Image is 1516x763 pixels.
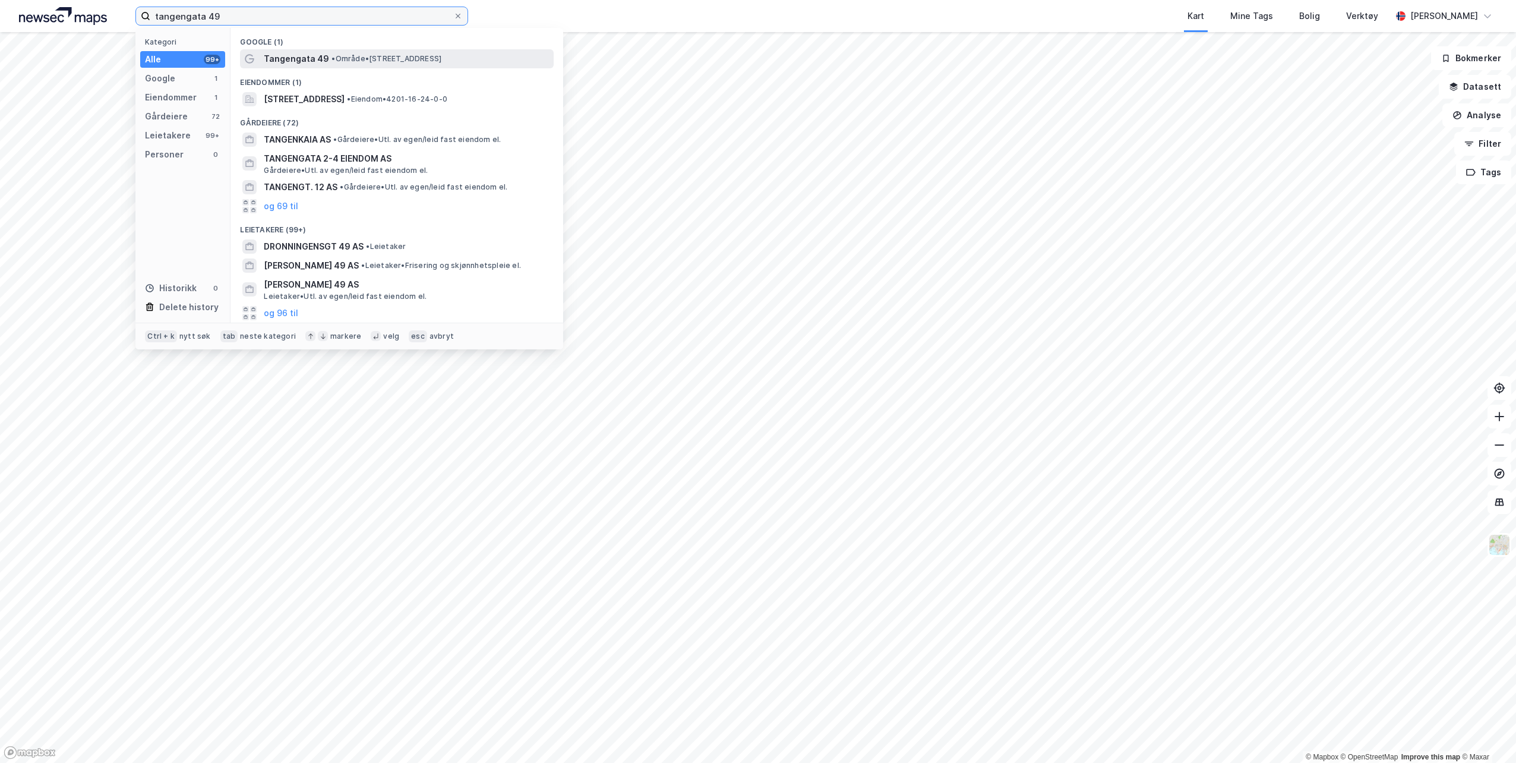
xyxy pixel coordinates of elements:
[264,92,345,106] span: [STREET_ADDRESS]
[145,330,177,342] div: Ctrl + k
[230,28,563,49] div: Google (1)
[409,330,427,342] div: esc
[145,128,191,143] div: Leietakere
[331,54,335,63] span: •
[145,109,188,124] div: Gårdeiere
[361,261,365,270] span: •
[204,55,220,64] div: 99+
[211,283,220,293] div: 0
[264,199,298,213] button: og 69 til
[1488,534,1511,556] img: Z
[220,330,238,342] div: tab
[1410,9,1478,23] div: [PERSON_NAME]
[361,261,521,270] span: Leietaker • Frisering og skjønnhetspleie el.
[1457,706,1516,763] iframe: Chat Widget
[1187,9,1204,23] div: Kart
[331,54,441,64] span: Område • [STREET_ADDRESS]
[240,332,296,341] div: neste kategori
[264,52,329,66] span: Tangengata 49
[211,112,220,121] div: 72
[347,94,447,104] span: Eiendom • 4201-16-24-0-0
[150,7,453,25] input: Søk på adresse, matrikkel, gårdeiere, leietakere eller personer
[264,258,359,273] span: [PERSON_NAME] 49 AS
[429,332,454,341] div: avbryt
[145,71,175,86] div: Google
[333,135,501,144] span: Gårdeiere • Utl. av egen/leid fast eiendom el.
[330,332,361,341] div: markere
[211,93,220,102] div: 1
[1439,75,1511,99] button: Datasett
[264,180,337,194] span: TANGENGT. 12 AS
[145,37,225,46] div: Kategori
[145,147,184,162] div: Personer
[145,281,197,295] div: Historikk
[264,152,549,166] span: TANGENGATA 2-4 EIENDOM AS
[211,74,220,83] div: 1
[333,135,337,144] span: •
[1401,753,1460,761] a: Improve this map
[204,131,220,140] div: 99+
[340,182,507,192] span: Gårdeiere • Utl. av egen/leid fast eiendom el.
[1431,46,1511,70] button: Bokmerker
[179,332,211,341] div: nytt søk
[1454,132,1511,156] button: Filter
[340,182,343,191] span: •
[366,242,406,251] span: Leietaker
[1299,9,1320,23] div: Bolig
[1442,103,1511,127] button: Analyse
[347,94,350,103] span: •
[383,332,399,341] div: velg
[19,7,107,25] img: logo.a4113a55bc3d86da70a041830d287a7e.svg
[366,242,369,251] span: •
[1456,160,1511,184] button: Tags
[159,300,219,314] div: Delete history
[264,292,427,301] span: Leietaker • Utl. av egen/leid fast eiendom el.
[264,278,549,292] span: [PERSON_NAME] 49 AS
[264,133,331,147] span: TANGENKAIA AS
[145,90,197,105] div: Eiendommer
[211,150,220,159] div: 0
[1346,9,1378,23] div: Verktøy
[264,239,364,254] span: DRONNINGENSGT 49 AS
[1306,753,1338,761] a: Mapbox
[1230,9,1273,23] div: Mine Tags
[1341,753,1398,761] a: OpenStreetMap
[230,109,563,130] div: Gårdeiere (72)
[230,216,563,237] div: Leietakere (99+)
[264,166,428,175] span: Gårdeiere • Utl. av egen/leid fast eiendom el.
[230,68,563,90] div: Eiendommer (1)
[4,746,56,759] a: Mapbox homepage
[264,306,298,320] button: og 96 til
[145,52,161,67] div: Alle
